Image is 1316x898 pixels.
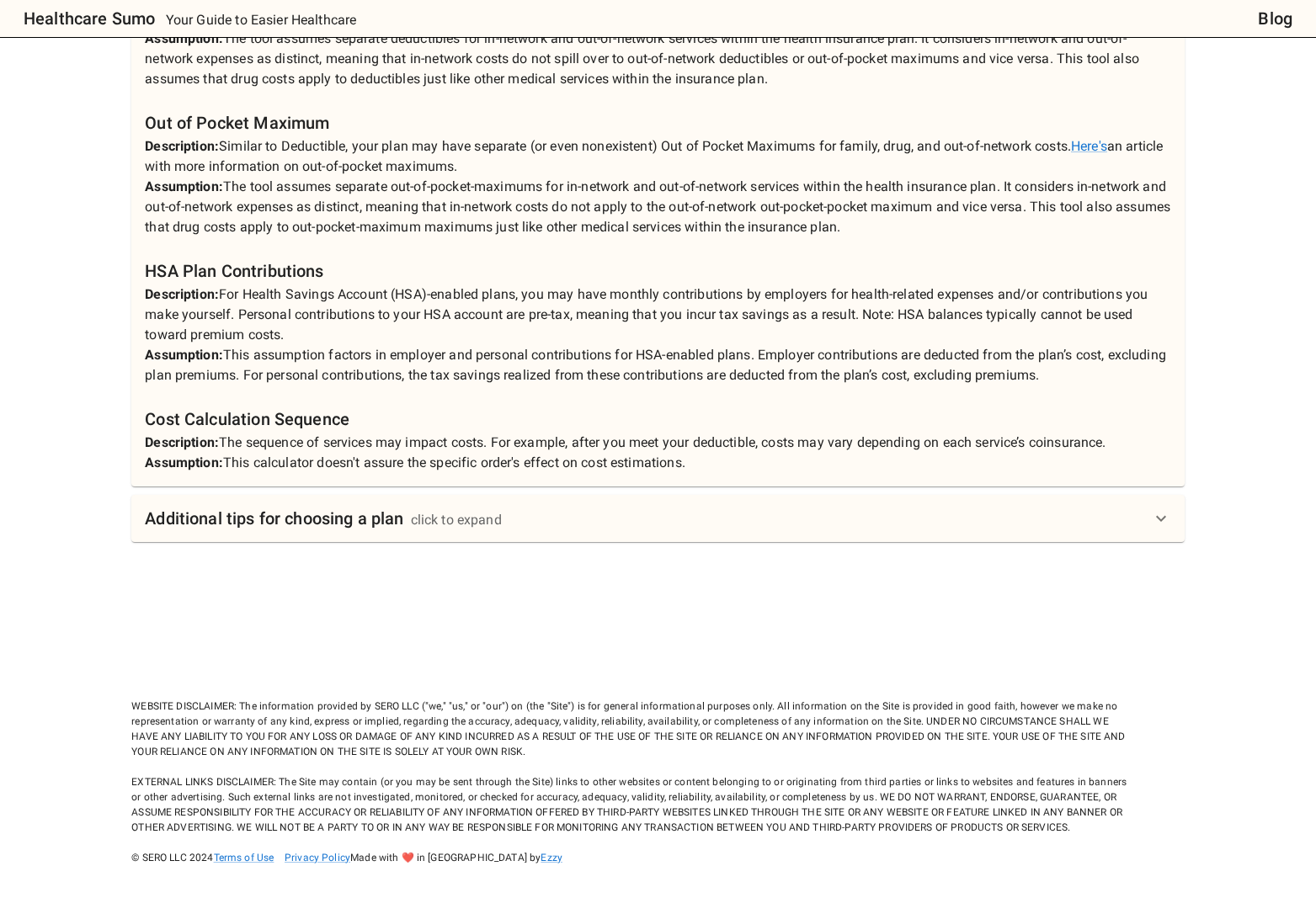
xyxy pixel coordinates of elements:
h6: HSA Plan Contributions [145,258,1170,284]
strong: Assumption: [145,178,223,194]
strong: Assumption: [145,30,223,46]
div: click to expand [411,510,502,530]
p: Your Guide to Easier Healthcare [166,10,357,30]
a: Ezzy [541,852,562,863]
a: Privacy Policy [285,852,350,863]
a: Blog [1258,5,1292,32]
h6: Out of Pocket Maximum [145,109,1170,136]
strong: Assumption: [145,347,223,363]
strong: Description: [145,138,219,154]
h6: Healthcare Sumo [24,5,155,32]
strong: Description: [145,434,219,450]
div: WEBSITE DISCLAIMER: The information provided by SERO LLC ("we," "us," or "our") on (the "Site") i... [131,668,1132,865]
div: Additional tips for choosing a planclick to expand [131,495,1184,542]
a: Here's [1071,138,1107,154]
h6: Cost Calculation Sequence [145,406,1170,433]
strong: Assumption: [145,454,223,470]
a: Healthcare Sumo [10,5,155,32]
h6: Additional tips for choosing a plan [145,505,403,532]
strong: Description: [145,286,219,302]
a: Terms of Use [214,852,274,863]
